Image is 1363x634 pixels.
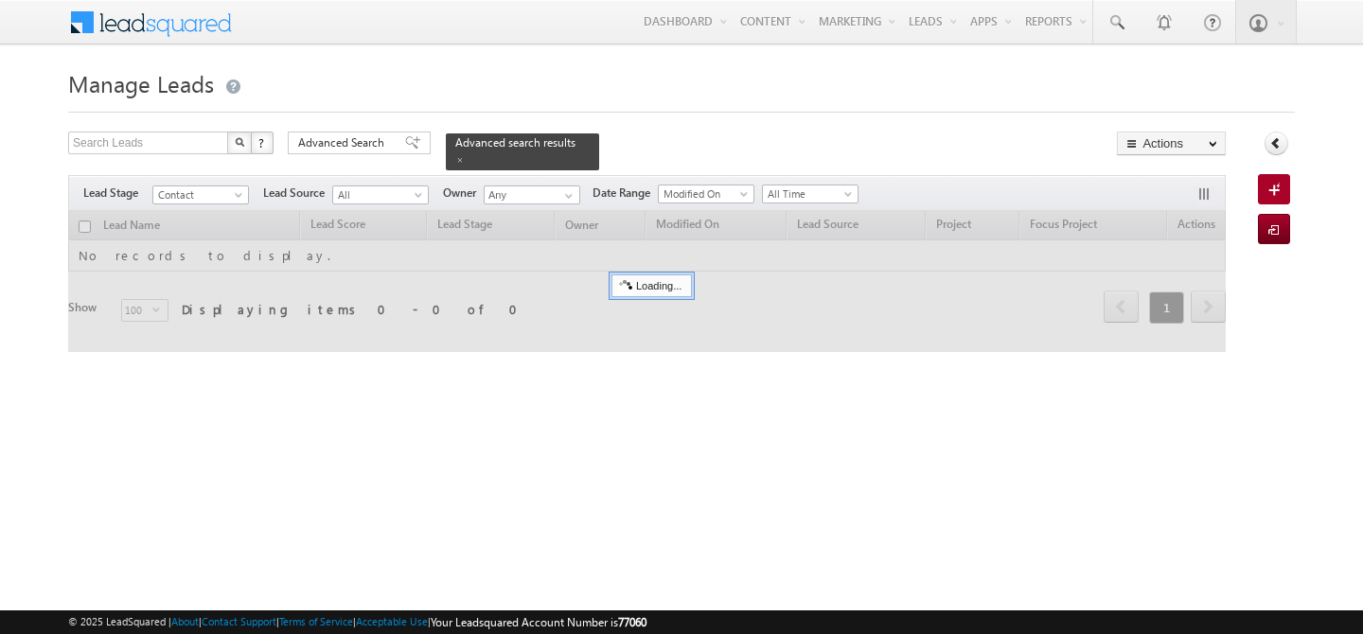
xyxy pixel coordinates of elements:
span: Advanced search results [455,135,575,150]
span: All Time [763,185,853,203]
span: Manage Leads [68,68,214,98]
span: ? [258,134,267,150]
span: Date Range [593,185,658,202]
a: All [332,185,429,204]
a: Contact Support [202,615,276,627]
span: © 2025 LeadSquared | | | | | [68,613,646,631]
a: Terms of Service [279,615,353,627]
span: Advanced Search [298,134,390,151]
span: All [333,186,423,203]
span: Lead Source [263,185,332,202]
a: All Time [762,185,859,203]
a: About [171,615,199,627]
div: Loading... [611,274,692,297]
span: Contact [153,186,243,203]
input: Type to Search [484,185,580,204]
span: Modified On [659,185,749,203]
span: Your Leadsquared Account Number is [431,615,646,629]
a: Show All Items [555,186,578,205]
img: Search [235,137,244,147]
span: Owner [443,185,484,202]
a: Modified On [658,185,754,203]
button: Actions [1117,132,1226,155]
a: Contact [152,185,249,204]
button: ? [251,132,274,154]
a: Acceptable Use [356,615,428,627]
span: Lead Stage [83,185,152,202]
span: 77060 [618,615,646,629]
